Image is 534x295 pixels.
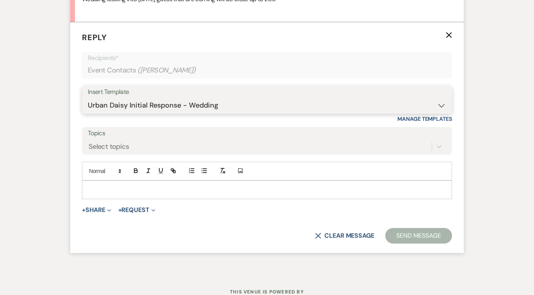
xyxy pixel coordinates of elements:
[88,63,446,78] div: Event Contacts
[88,87,446,98] div: Insert Template
[82,207,85,213] span: +
[118,207,122,213] span: +
[82,32,107,42] span: Reply
[89,141,129,152] div: Select topics
[137,65,196,76] span: ( [PERSON_NAME] )
[397,115,452,122] a: Manage Templates
[88,53,446,63] p: Recipients*
[315,233,374,239] button: Clear message
[385,228,452,244] button: Send Message
[118,207,155,213] button: Request
[88,128,446,139] label: Topics
[82,207,111,213] button: Share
